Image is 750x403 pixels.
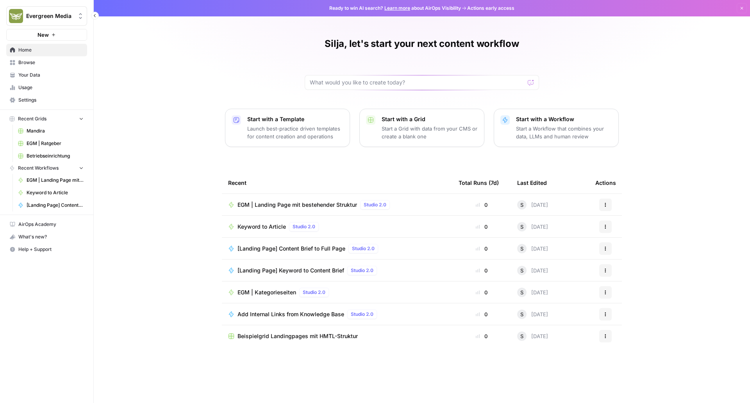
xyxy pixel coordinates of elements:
span: [Landing Page] Keyword to Content Brief [237,267,344,274]
a: EGM | Landing Page mit bestehender StrukturStudio 2.0 [228,200,446,210]
span: Mandira [27,127,84,134]
span: [Landing Page] Content Brief to Full Page [27,202,84,209]
a: EGM | KategorieseitenStudio 2.0 [228,288,446,297]
div: 0 [459,223,505,231]
button: Workspace: Evergreen Media [6,6,87,26]
span: Studio 2.0 [351,267,373,274]
a: Mandira [14,125,87,137]
div: 0 [459,332,505,340]
span: Help + Support [18,246,84,253]
span: New [37,31,49,39]
span: Ready to win AI search? about AirOps Visibility [329,5,461,12]
a: Learn more [384,5,410,11]
button: Start with a WorkflowStart a Workflow that combines your data, LLMs and human review [494,109,619,147]
div: [DATE] [517,331,548,341]
span: AirOps Academy [18,221,84,228]
p: Start a Workflow that combines your data, LLMs and human review [516,125,612,140]
a: Keyword to ArticleStudio 2.0 [228,222,446,231]
button: Start with a GridStart a Grid with data from your CMS or create a blank one [359,109,484,147]
a: [Landing Page] Content Brief to Full PageStudio 2.0 [228,244,446,253]
span: [Landing Page] Content Brief to Full Page [237,245,345,253]
span: Keyword to Article [237,223,286,231]
div: 0 [459,201,505,209]
button: Start with a TemplateLaunch best-practice driven templates for content creation and operations [225,109,350,147]
a: AirOps Academy [6,218,87,231]
span: Add Internal Links from Knowledge Base [237,310,344,318]
span: S [520,245,523,253]
a: Keyword to Article [14,186,87,199]
button: Recent Workflows [6,162,87,174]
a: EGM | Ratgeber [14,137,87,150]
span: Browse [18,59,84,66]
span: S [520,288,523,296]
div: 0 [459,267,505,274]
span: EGM | Landing Page mit bestehender Struktur [237,201,357,209]
div: [DATE] [517,200,548,210]
span: Recent Grids [18,115,46,122]
span: Studio 2.0 [303,289,325,296]
button: What's new? [6,231,87,243]
a: Add Internal Links from Knowledge BaseStudio 2.0 [228,310,446,319]
div: What's new? [7,231,87,243]
a: Home [6,44,87,56]
span: Studio 2.0 [364,201,386,208]
span: Studio 2.0 [352,245,375,252]
h1: Silja, let's start your next content workflow [325,38,519,50]
span: Home [18,47,84,54]
span: Actions early access [467,5,514,12]
div: Last Edited [517,172,547,193]
a: [Landing Page] Content Brief to Full Page [14,199,87,211]
span: S [520,223,523,231]
p: Start with a Grid [382,115,478,123]
div: 0 [459,288,505,296]
div: 0 [459,245,505,253]
p: Start a Grid with data from your CMS or create a blank one [382,125,478,140]
span: S [520,310,523,318]
div: 0 [459,310,505,318]
a: Beispielgrid Landingpages mit HMTL-Struktur [228,332,446,340]
span: Usage [18,84,84,91]
span: Recent Workflows [18,165,59,172]
div: [DATE] [517,288,548,297]
a: Your Data [6,69,87,81]
a: Settings [6,94,87,106]
div: Total Runs (7d) [459,172,499,193]
span: Studio 2.0 [351,311,373,318]
a: Betriebseinrichtung [14,150,87,162]
div: [DATE] [517,310,548,319]
div: [DATE] [517,266,548,275]
span: Settings [18,97,84,104]
a: [Landing Page] Keyword to Content BriefStudio 2.0 [228,266,446,275]
span: S [520,201,523,209]
span: S [520,267,523,274]
a: EGM | Landing Page mit bestehender Struktur [14,174,87,186]
span: EGM | Landing Page mit bestehender Struktur [27,177,84,184]
span: Evergreen Media [26,12,73,20]
p: Launch best-practice driven templates for content creation and operations [247,125,343,140]
div: Actions [595,172,616,193]
button: Help + Support [6,243,87,256]
span: S [520,332,523,340]
a: Browse [6,56,87,69]
span: EGM | Kategorieseiten [237,288,296,296]
span: Studio 2.0 [293,223,315,230]
button: New [6,29,87,41]
div: Recent [228,172,446,193]
span: Keyword to Article [27,189,84,196]
span: Your Data [18,72,84,79]
div: [DATE] [517,222,548,231]
img: Evergreen Media Logo [9,9,23,23]
p: Start with a Workflow [516,115,612,123]
span: Beispielgrid Landingpages mit HMTL-Struktur [237,332,358,340]
span: Betriebseinrichtung [27,152,84,159]
span: EGM | Ratgeber [27,140,84,147]
button: Recent Grids [6,113,87,125]
input: What would you like to create today? [310,79,525,86]
a: Usage [6,81,87,94]
div: [DATE] [517,244,548,253]
p: Start with a Template [247,115,343,123]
